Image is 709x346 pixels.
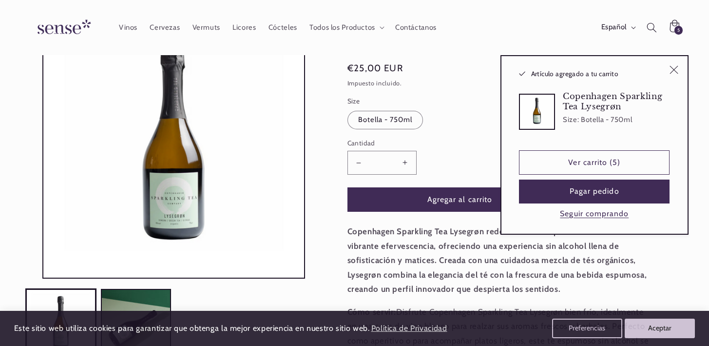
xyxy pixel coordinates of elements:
div: Impuesto incluido. [347,79,654,89]
button: Pagar pedido [519,180,670,204]
strong: Copenhagen Sparkling Tea Lysegrøn redefine el concepto de té con una vibrante efervescencia, ofre... [347,226,647,294]
div: Artículo agregado a tu carrito [500,55,689,235]
a: Política de Privacidad (opens in a new tab) [369,320,448,337]
a: Cócteles [262,17,303,38]
span: Vinos [119,23,137,32]
img: Sense [26,14,99,41]
a: Ver carrito (5) [519,150,670,174]
span: Cervezas [150,23,180,32]
strong: Cómo servir: [347,307,397,317]
a: Vermuts [186,17,227,38]
span: Contáctanos [395,23,437,32]
button: Agregar al carrito [347,187,573,211]
a: Vinos [113,17,143,38]
button: Aceptar [625,319,695,338]
a: Cervezas [144,17,186,38]
label: Cantidad [347,138,573,148]
span: Español [601,22,627,33]
button: Preferencias [552,319,622,338]
a: Sense [22,10,103,45]
a: Licores [227,17,263,38]
label: Botella - 750ml [347,111,423,129]
span: Licores [232,23,256,32]
span: Cócteles [268,23,297,32]
span: Este sitio web utiliza cookies para garantizar que obtenga la mejor experiencia en nuestro sitio ... [14,324,370,333]
button: Seguir comprando [557,209,632,219]
h3: Copenhagen Sparkling Tea Lysegrøn [563,91,670,112]
summary: Búsqueda [640,16,663,39]
span: Vermuts [192,23,220,32]
legend: Size [347,96,361,106]
button: Español [595,18,640,37]
a: Contáctanos [389,17,442,38]
dt: Size: [563,115,579,124]
button: Cerrar [663,59,685,81]
summary: Todos los Productos [303,17,389,38]
h2: Artículo agregado a tu carrito [519,69,662,79]
dd: Botella - 750ml [581,115,632,124]
span: 5 [677,26,680,35]
span: Todos los Productos [309,23,375,32]
span: €25,00 EUR [347,61,403,75]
